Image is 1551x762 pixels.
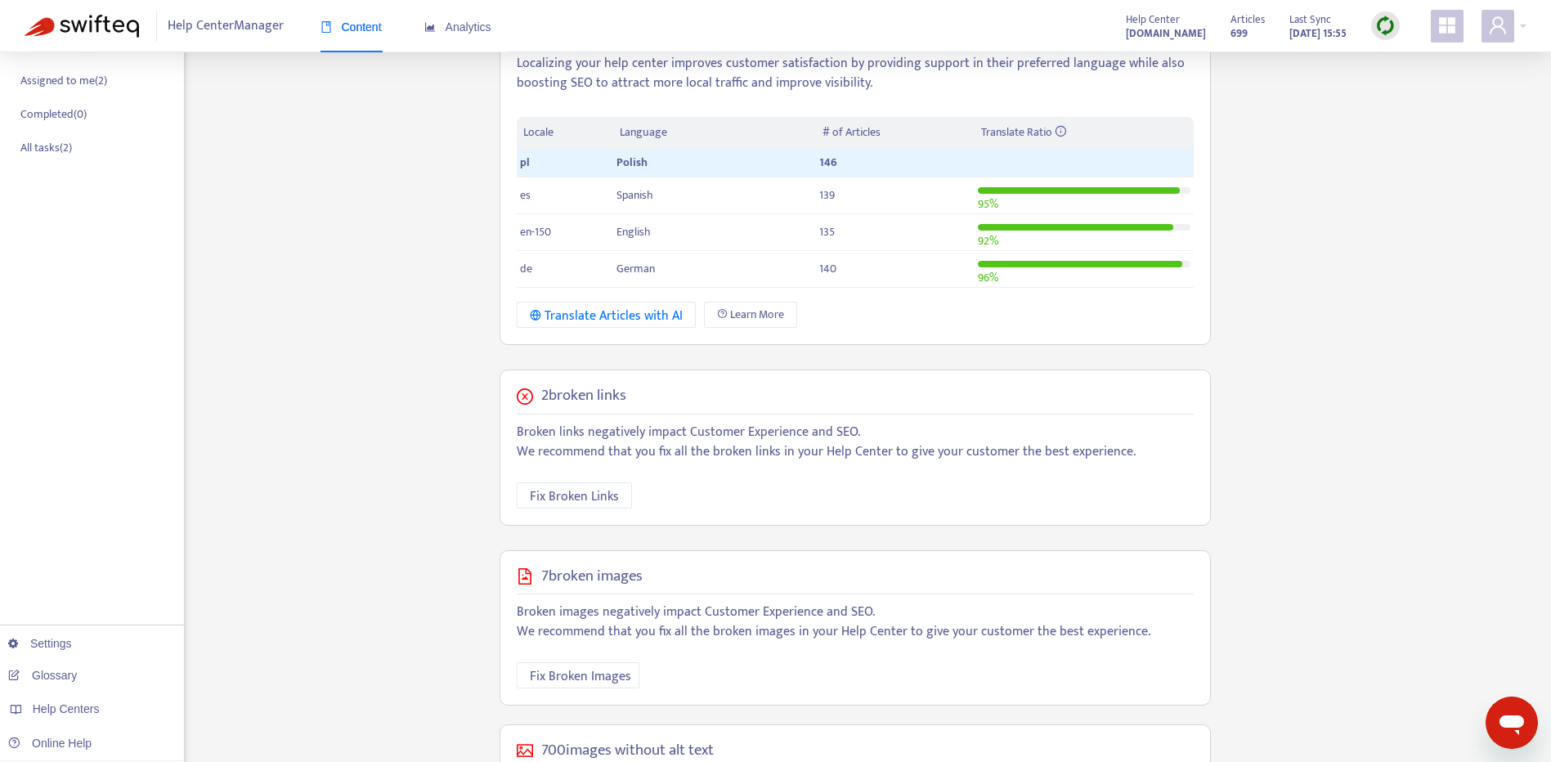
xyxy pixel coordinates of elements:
[20,72,107,89] p: Assigned to me ( 2 )
[530,486,619,507] span: Fix Broken Links
[20,38,91,56] p: Broken links ( 2 )
[541,742,714,760] h5: 700 images without alt text
[978,268,998,287] span: 96 %
[1230,11,1265,29] span: Articles
[517,662,639,688] button: Fix Broken Images
[616,153,648,172] span: Polish
[541,387,626,406] h5: 2 broken links
[168,11,284,42] span: Help Center Manager
[1375,16,1396,36] img: sync.dc5367851b00ba804db3.png
[704,302,797,328] a: Learn More
[520,153,530,172] span: pl
[517,603,1194,642] p: Broken images negatively impact Customer Experience and SEO. We recommend that you fix all the br...
[424,21,436,33] span: area-chart
[819,222,835,241] span: 135
[517,54,1194,93] p: Localizing your help center improves customer satisfaction by providing support in their preferre...
[8,737,92,750] a: Online Help
[33,702,100,715] span: Help Centers
[616,186,653,204] span: Spanish
[730,306,784,324] span: Learn More
[1126,25,1206,43] strong: [DOMAIN_NAME]
[517,482,632,509] button: Fix Broken Links
[1437,16,1457,35] span: appstore
[8,669,77,682] a: Glossary
[819,186,835,204] span: 139
[321,20,382,34] span: Content
[520,259,532,278] span: de
[1230,25,1248,43] strong: 699
[616,259,655,278] span: German
[530,306,683,326] div: Translate Articles with AI
[517,388,533,405] span: close-circle
[981,123,1187,141] div: Translate Ratio
[517,423,1194,462] p: Broken links negatively impact Customer Experience and SEO. We recommend that you fix all the bro...
[517,742,533,759] span: picture
[20,139,72,156] p: All tasks ( 2 )
[978,195,998,213] span: 95 %
[517,568,533,585] span: file-image
[1126,24,1206,43] a: [DOMAIN_NAME]
[1126,11,1180,29] span: Help Center
[1488,16,1508,35] span: user
[541,567,643,586] h5: 7 broken images
[424,20,491,34] span: Analytics
[25,15,139,38] img: Swifteq
[20,105,87,123] p: Completed ( 0 )
[978,231,998,250] span: 92 %
[819,153,837,172] span: 146
[321,21,332,33] span: book
[1289,25,1347,43] strong: [DATE] 15:55
[517,302,696,328] button: Translate Articles with AI
[816,117,974,149] th: # of Articles
[520,222,551,241] span: en-150
[1289,11,1331,29] span: Last Sync
[530,666,631,687] span: Fix Broken Images
[517,117,613,149] th: Locale
[613,117,816,149] th: Language
[819,259,836,278] span: 140
[616,222,651,241] span: English
[8,637,72,650] a: Settings
[520,186,531,204] span: es
[1486,697,1538,749] iframe: Przycisk uruchamiania okna komunikatora, konwersacja w toku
